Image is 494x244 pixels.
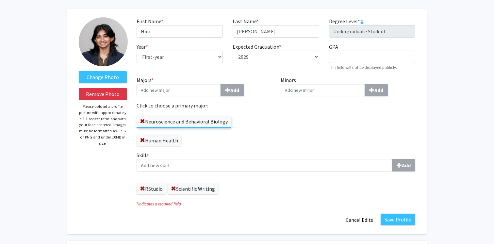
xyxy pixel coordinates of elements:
label: Expected Graduation [233,43,281,51]
small: This field will not be displayed publicly. [329,65,397,70]
img: Profile Picture [79,17,128,66]
i: Indicates a required field [137,201,415,207]
label: Last Name [233,17,259,25]
label: Majors [137,76,271,96]
input: SkillsAdd [137,159,392,171]
button: Cancel Edits [341,214,377,226]
button: Majors* [221,84,244,96]
label: RStudio [137,183,166,194]
label: Minors [281,76,415,96]
label: Degree Level [329,17,364,25]
label: ChangeProfile Picture [79,71,127,83]
b: Add [374,87,383,93]
b: Add [230,87,239,93]
button: Minors [365,84,388,96]
label: First Name [137,17,163,25]
input: Majors*Add [137,84,221,96]
label: Scientific Writing [168,183,218,194]
label: Click to choose a primary major: [137,102,271,109]
label: Human Health [137,135,181,146]
label: GPA [329,43,338,51]
button: Remove Photo [79,88,127,100]
label: Year [137,43,148,51]
button: Skills [392,159,415,171]
p: Please upload a profile picture with approximately a 1:1 aspect ratio and with your face centered... [79,104,127,146]
b: Add [402,162,411,169]
button: Save Profile [381,214,415,225]
label: Skills [137,151,415,171]
input: MinorsAdd [281,84,365,96]
svg: This information is provided and automatically updated by Emory University and is not editable on... [360,20,364,24]
iframe: Chat [5,215,28,239]
label: Neuroscience and Behavioral Biology [137,116,231,127]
